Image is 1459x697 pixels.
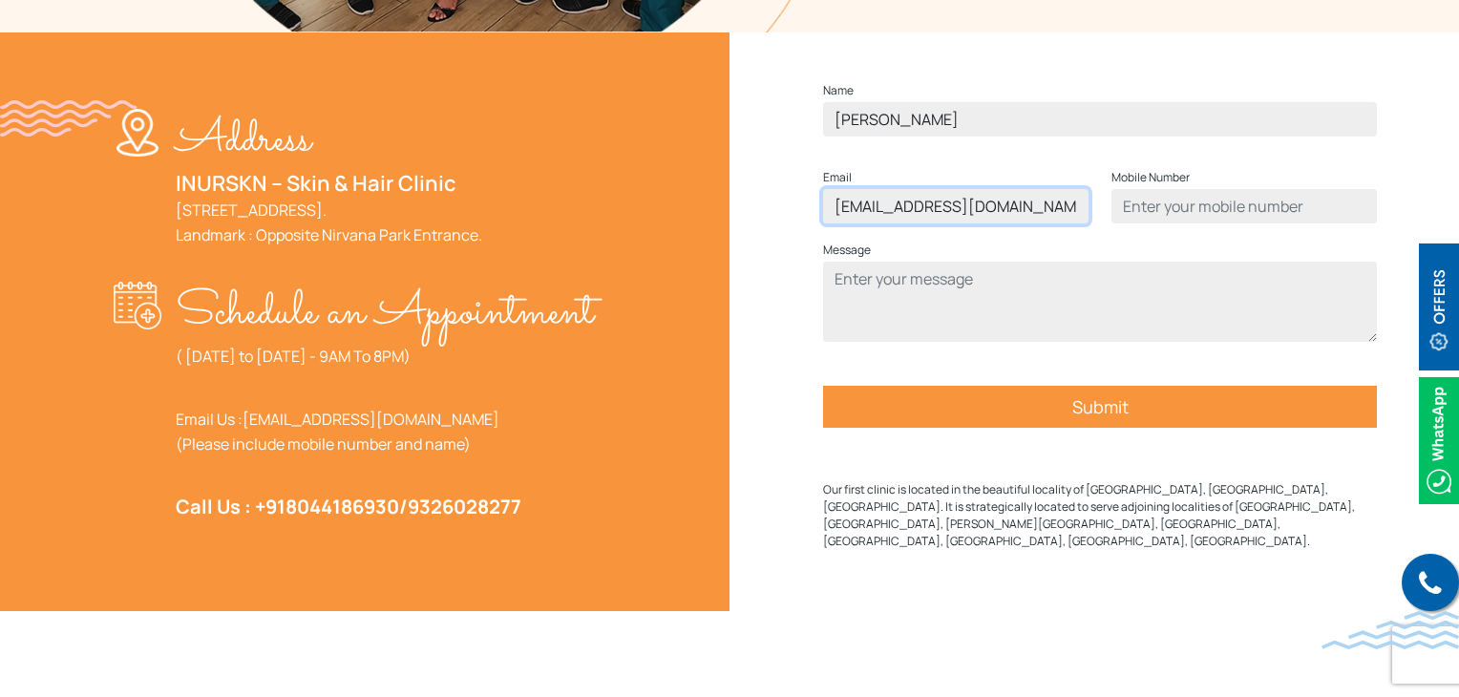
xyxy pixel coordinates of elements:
[176,109,482,171] p: Address
[823,79,854,102] label: Name
[1419,429,1459,450] a: Whatsappicon
[243,409,499,430] a: [EMAIL_ADDRESS][DOMAIN_NAME]
[823,386,1377,428] input: Submit
[823,481,1377,550] p: Our first clinic is located in the beautiful locality of [GEOGRAPHIC_DATA], [GEOGRAPHIC_DATA], [G...
[114,109,176,157] img: location-w
[1419,243,1459,370] img: offerBt
[823,166,852,189] label: Email
[1111,189,1377,223] input: Enter your mobile number
[823,189,1089,223] input: Enter email address
[176,407,594,456] p: Email Us : (Please include mobile number and name)
[176,494,521,519] strong: Call Us : +91 /
[114,282,176,329] img: appointment-w
[1111,166,1190,189] label: Mobile Number
[823,79,1377,466] form: Contact form
[176,169,456,198] a: INURSKN – Skin & Hair Clinic
[1322,611,1459,649] img: bluewave
[176,344,594,369] p: ( [DATE] to [DATE] - 9AM To 8PM)
[1421,664,1435,678] img: up-blue-arrow.svg
[823,102,1377,137] input: Enter your name
[823,239,871,262] label: Message
[408,494,521,519] a: 9326028277
[176,200,482,245] a: [STREET_ADDRESS].Landmark : Opposite Nirvana Park Entrance.
[1419,377,1459,504] img: Whatsappicon
[285,494,399,519] a: 8044186930
[176,282,594,344] p: Schedule an Appointment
